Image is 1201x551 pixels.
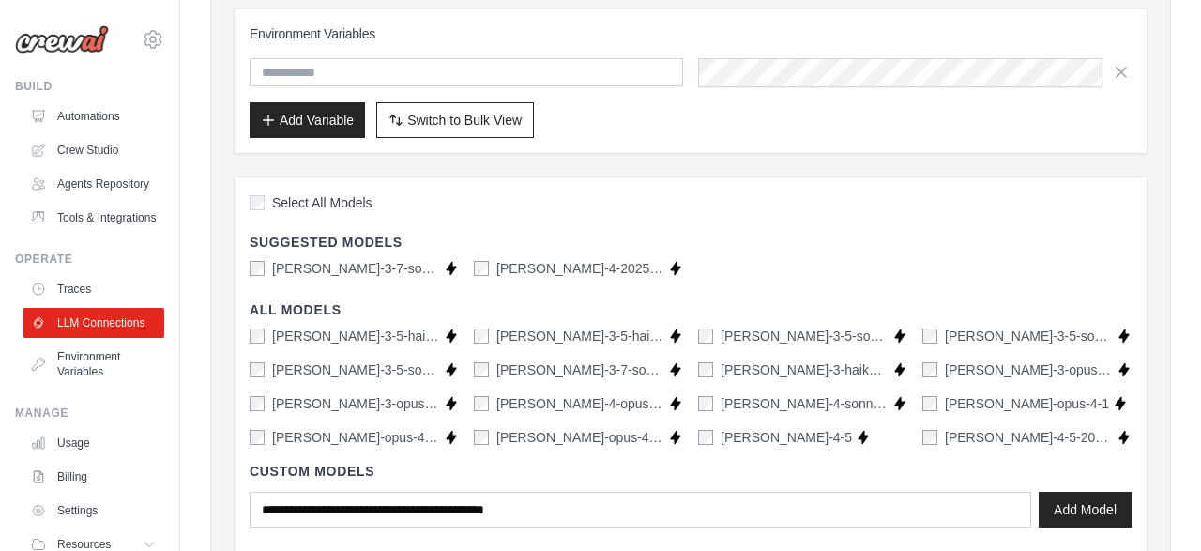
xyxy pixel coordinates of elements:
input: claude-opus-4-20250514 [474,430,489,445]
label: claude-4-opus-20250514 [496,394,664,413]
a: Environment Variables [23,342,164,387]
input: claude-3-5-haiku-latest [474,329,489,344]
input: claude-3-5-sonnet-latest [250,362,265,377]
img: Logo [15,25,109,54]
label: claude-sonnet-4-20250514 [496,259,664,278]
a: LLM Connections [23,308,164,338]
label: claude-sonnet-4-5-20250929 [945,428,1113,447]
input: claude-3-7-sonnet-20250219 [474,362,489,377]
label: claude-3-opus-latest [272,394,440,413]
label: claude-opus-4-1-20250805 [272,428,440,447]
label: claude-3-5-haiku-20241022 [272,327,440,345]
span: Switch to Bulk View [407,111,522,130]
input: claude-3-haiku-20240307 [698,362,713,377]
input: claude-3-5-sonnet-20241022 [922,329,937,344]
label: claude-3-7-sonnet-latest [272,259,440,278]
a: Agents Repository [23,169,164,199]
input: claude-3-opus-latest [250,396,265,411]
a: Tools & Integrations [23,203,164,233]
button: Add Variable [250,102,365,138]
a: Settings [23,496,164,526]
div: Manage [15,406,164,421]
input: claude-3-5-sonnet-20240620 [698,329,713,344]
a: Usage [23,428,164,458]
label: claude-3-5-sonnet-latest [272,360,440,379]
label: claude-3-5-sonnet-20241022 [945,327,1113,345]
label: claude-4-sonnet-20250514 [721,394,889,413]
h4: All Models [250,300,1132,319]
input: claude-opus-4-1 [922,396,937,411]
button: Add Model [1039,492,1132,528]
input: Select All Models [250,195,265,210]
div: Operate [15,252,164,267]
a: Traces [23,274,164,304]
div: Build [15,79,164,94]
label: claude-3-5-sonnet-20240620 [721,327,889,345]
input: claude-3-opus-20240229 [922,362,937,377]
input: claude-3-5-haiku-20241022 [250,329,265,344]
a: Automations [23,101,164,131]
input: claude-4-opus-20250514 [474,396,489,411]
label: claude-3-opus-20240229 [945,360,1113,379]
h4: Suggested Models [250,233,1132,252]
input: claude-3-7-sonnet-latest [250,261,265,276]
label: claude-opus-4-20250514 [496,428,664,447]
input: claude-4-sonnet-20250514 [698,396,713,411]
button: Switch to Bulk View [376,102,534,138]
label: claude-opus-4-1 [945,394,1109,413]
h3: Environment Variables [250,24,1132,43]
a: Billing [23,462,164,492]
input: claude-sonnet-4-5-20250929 [922,430,937,445]
label: claude-3-7-sonnet-20250219 [496,360,664,379]
span: Select All Models [272,193,372,212]
input: claude-sonnet-4-5 [698,430,713,445]
input: claude-sonnet-4-20250514 [474,261,489,276]
label: claude-sonnet-4-5 [721,428,852,447]
input: claude-opus-4-1-20250805 [250,430,265,445]
a: Crew Studio [23,135,164,165]
h4: Custom Models [250,462,1132,481]
label: claude-3-5-haiku-latest [496,327,664,345]
label: claude-3-haiku-20240307 [721,360,889,379]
